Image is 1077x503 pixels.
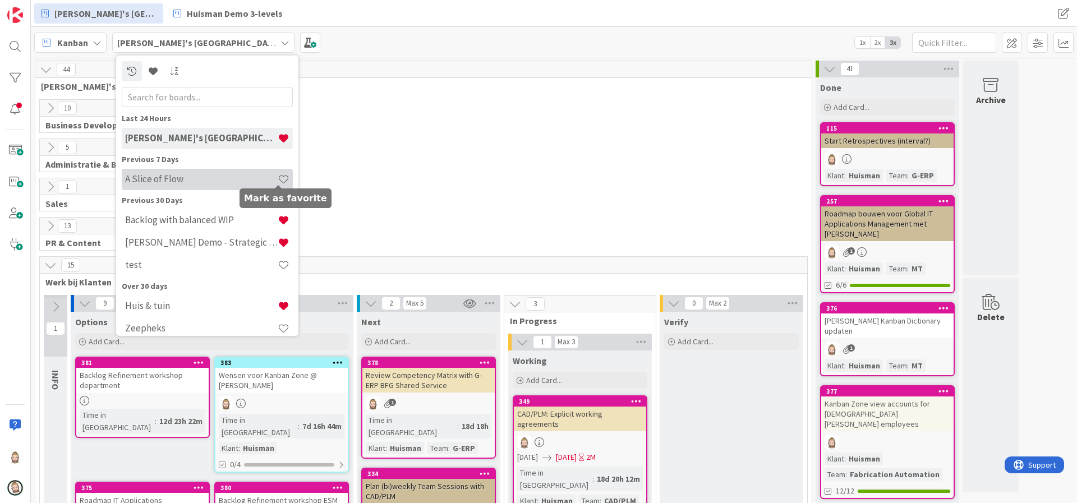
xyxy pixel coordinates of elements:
div: Huisman [846,359,883,372]
span: INFO [50,370,61,390]
div: Klant [825,262,844,275]
div: 381 [81,359,209,367]
div: 383 [215,358,348,368]
img: avatar [7,480,23,496]
div: 115Start Retrospectives (interval?) [821,123,954,148]
div: Team [886,169,907,182]
span: 15 [61,259,80,272]
div: Klant [825,359,844,372]
div: Rv [362,396,495,410]
span: : [845,468,847,481]
div: MT [909,359,926,372]
div: Time in [GEOGRAPHIC_DATA] [80,409,155,433]
div: Previous 30 Days [122,195,293,206]
div: Rv [821,435,954,449]
span: 2x [870,37,885,48]
div: 377 [821,386,954,396]
div: 375 [81,484,209,492]
div: Max 5 [406,301,424,306]
span: Done [820,82,841,93]
div: [PERSON_NAME] Kanban Dictionary updaten [821,313,954,338]
div: Klant [825,169,844,182]
span: Huisman Demo 3-levels [187,7,283,20]
img: Rv [366,396,380,410]
div: 378Review Competency Matrix with G-ERP BFG Shared Service [362,358,495,393]
h4: [PERSON_NAME]'s [GEOGRAPHIC_DATA] [125,132,278,144]
span: [DATE] [556,451,577,463]
div: 377Kanban Zone view accounts for [DEMOGRAPHIC_DATA] [PERSON_NAME] employees [821,386,954,431]
div: Team [886,359,907,372]
div: 377 [826,387,954,395]
div: 376 [821,303,954,313]
span: 10 [58,101,77,115]
span: Werk bij Klanten [45,276,793,288]
span: Support [24,2,51,15]
div: Huisman [846,262,883,275]
div: 380 [215,483,348,493]
span: 13 [58,219,77,233]
span: : [238,442,240,454]
div: Rv [215,396,348,410]
input: Search for boards... [122,87,293,107]
span: 41 [840,62,859,76]
div: 18d 20h 12m [594,473,643,485]
div: 376[PERSON_NAME] Kanban Dictionary updaten [821,303,954,338]
span: Add Card... [678,336,714,347]
div: Max 3 [558,339,575,345]
div: 257 [826,197,954,205]
div: G-ERP [450,442,478,454]
div: 375 [76,483,209,493]
span: 1 [848,247,855,255]
div: Review Competency Matrix with G-ERP BFG Shared Service [362,368,495,393]
span: [PERSON_NAME]'s [GEOGRAPHIC_DATA] [54,7,157,20]
div: 334 [367,470,495,478]
div: Klant [219,442,238,454]
span: Working [513,355,547,366]
span: 1 [389,399,396,406]
span: Business Development [45,119,168,131]
img: Rv [517,435,532,449]
span: 0/4 [230,459,241,470]
span: 12/12 [836,485,854,497]
div: 349 [514,396,646,407]
div: Delete [977,310,1005,324]
span: Add Card... [834,102,869,112]
div: Huisman [387,442,424,454]
span: 1 [58,180,77,193]
div: Kanban Zone view accounts for [DEMOGRAPHIC_DATA] [PERSON_NAME] employees [821,396,954,431]
h4: Huis & tuin [125,300,278,311]
div: Huisman [240,442,277,454]
div: 383 [220,359,348,367]
b: [PERSON_NAME]'s [GEOGRAPHIC_DATA] [117,37,280,48]
h5: Mark as favorite [244,193,327,204]
span: : [907,262,909,275]
div: Team [886,262,907,275]
span: : [844,169,846,182]
div: 376 [826,304,954,312]
span: Add Card... [375,336,411,347]
span: [DATE] [517,451,538,463]
a: Huisman Demo 3-levels [167,3,289,24]
span: 3 [526,297,545,311]
span: : [448,442,450,454]
span: Kanban [57,36,88,49]
div: Backlog Refinement workshop department [76,368,209,393]
div: 18d 18h [459,420,491,432]
span: Verify [664,316,688,327]
span: : [844,359,846,372]
span: : [844,453,846,465]
span: Add Card... [89,336,125,347]
div: 380 [220,484,348,492]
span: : [844,262,846,275]
div: Wensen voor Kanban Zone @ [PERSON_NAME] [215,368,348,393]
div: Last 24 Hours [122,113,293,124]
div: 115 [826,124,954,132]
div: 381 [76,358,209,368]
span: 1 [848,344,855,352]
img: Rv [825,342,839,356]
span: : [298,420,300,432]
span: : [385,442,387,454]
span: Rob's Kanban Zone [41,81,798,92]
div: 334 [362,469,495,479]
div: Rv [821,342,954,356]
